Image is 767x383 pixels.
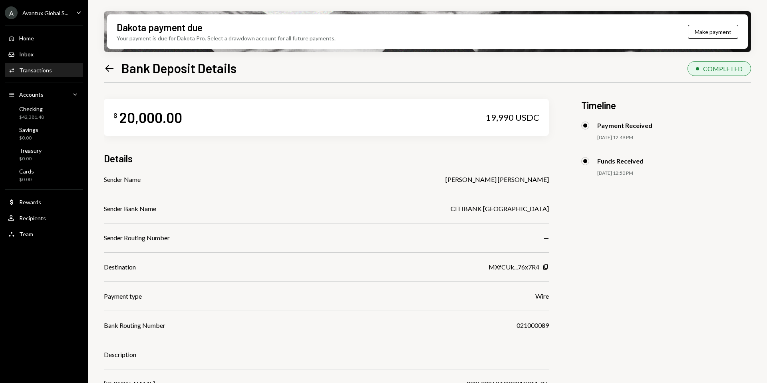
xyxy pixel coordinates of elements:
a: Cards$0.00 [5,166,83,185]
div: COMPLETED [703,65,743,72]
a: Savings$0.00 [5,124,83,143]
div: Bank Routing Number [104,321,165,330]
div: Your payment is due for Dakota Pro. Select a drawdown account for all future payments. [117,34,336,42]
div: Sender Name [104,175,141,184]
div: Payment type [104,291,142,301]
div: Checking [19,106,44,112]
h3: Details [104,152,133,165]
div: $0.00 [19,176,34,183]
a: Transactions [5,63,83,77]
div: Recipients [19,215,46,221]
div: [DATE] 12:50 PM [597,170,751,177]
div: Accounts [19,91,44,98]
button: Make payment [688,25,738,39]
div: Inbox [19,51,34,58]
a: Checking$42,381.48 [5,103,83,122]
div: 021000089 [517,321,549,330]
a: Recipients [5,211,83,225]
a: Treasury$0.00 [5,145,83,164]
div: [DATE] 12:49 PM [597,134,751,141]
div: Funds Received [597,157,644,165]
div: [PERSON_NAME] [PERSON_NAME] [445,175,549,184]
div: $0.00 [19,156,42,162]
div: $42,381.48 [19,114,44,121]
div: 20,000.00 [119,108,182,126]
div: A [5,6,18,19]
div: Destination [104,262,136,272]
div: $0.00 [19,135,38,142]
div: Sender Routing Number [104,233,170,243]
a: Accounts [5,87,83,102]
div: Cards [19,168,34,175]
div: Rewards [19,199,41,205]
div: Savings [19,126,38,133]
div: Dakota payment due [117,21,203,34]
div: — [544,233,549,243]
a: Rewards [5,195,83,209]
a: Team [5,227,83,241]
div: MXfCUk...76x7R4 [489,262,539,272]
div: Description [104,350,136,359]
div: Avantux Global S... [22,10,68,16]
a: Home [5,31,83,45]
div: $ [113,112,117,120]
h3: Timeline [581,99,751,112]
div: Wire [535,291,549,301]
div: CITIBANK [GEOGRAPHIC_DATA] [451,204,549,213]
div: Payment Received [597,122,652,129]
div: Home [19,35,34,42]
div: Transactions [19,67,52,74]
div: Team [19,231,33,237]
a: Inbox [5,47,83,61]
h1: Bank Deposit Details [121,60,236,76]
div: 19,990 USDC [486,112,539,123]
div: Treasury [19,147,42,154]
div: Sender Bank Name [104,204,156,213]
